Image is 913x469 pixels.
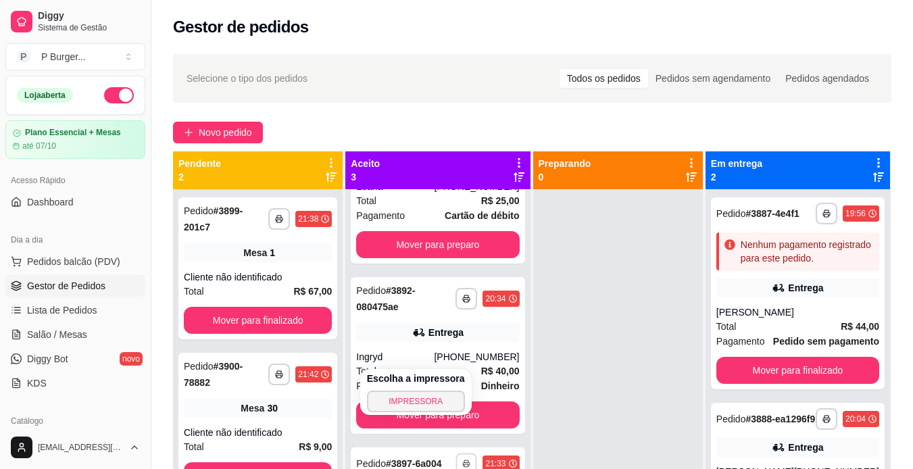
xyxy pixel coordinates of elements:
span: Total [184,439,204,454]
strong: # 3900-78882 [184,361,243,388]
div: [PERSON_NAME] [716,305,879,319]
span: Selecione o tipo dos pedidos [187,71,307,86]
div: Pedidos agendados [778,69,877,88]
p: 3 [351,170,380,184]
span: [EMAIL_ADDRESS][DOMAIN_NAME] [38,442,124,453]
div: Cliente não identificado [184,270,332,284]
p: 0 [539,170,591,184]
span: Mesa [241,401,264,415]
strong: Cartão de débito [445,210,519,221]
strong: # 3888-ea1296f9 [745,414,815,424]
span: Gestor de Pedidos [27,279,105,293]
strong: R$ 44,00 [841,321,879,332]
div: 21:42 [298,369,318,380]
strong: R$ 25,00 [481,195,520,206]
span: Novo pedido [199,125,252,140]
span: KDS [27,376,47,390]
span: Total [184,284,204,299]
button: Alterar Status [104,87,134,103]
p: 2 [711,170,762,184]
p: Em entrega [711,157,762,170]
strong: # 3887-4e4f1 [745,208,799,219]
span: Pedido [716,208,746,219]
div: Nenhum pagamento registrado para este pedido. [741,238,874,265]
p: Preparando [539,157,591,170]
span: Pedido [184,361,214,372]
div: Cliente não identificado [184,426,332,439]
span: Diggy Bot [27,352,68,366]
h2: Gestor de pedidos [173,16,309,38]
button: Mover para preparo [356,401,519,428]
div: Entrega [428,326,464,339]
span: Pagamento [716,334,765,349]
span: Total [356,364,376,378]
div: Catálogo [5,410,145,432]
span: Salão / Mesas [27,328,87,341]
p: 2 [178,170,221,184]
span: Diggy [38,10,140,22]
strong: # 3899-201c7 [184,205,243,232]
span: Pedido [356,285,386,296]
div: Acesso Rápido [5,170,145,191]
span: plus [184,128,193,137]
div: Loja aberta [17,88,73,103]
div: Ingryd [356,350,434,364]
div: 1 [270,246,275,260]
span: Pagamento [356,378,405,393]
button: Mover para preparo [356,231,519,258]
strong: R$ 40,00 [481,366,520,376]
span: Pedido [356,458,386,469]
div: 30 [267,401,278,415]
span: P [17,50,30,64]
strong: R$ 9,00 [299,441,332,452]
span: Total [716,319,737,334]
article: até 07/10 [22,141,56,151]
p: Aceito [351,157,380,170]
span: Sistema de Gestão [38,22,140,33]
div: 20:04 [845,414,866,424]
div: 21:38 [298,214,318,224]
h4: Escolha a impressora [367,372,465,385]
span: Dashboard [27,195,74,209]
div: Entrega [788,441,823,454]
span: Pedido [184,205,214,216]
span: Lista de Pedidos [27,303,97,317]
strong: Dinheiro [481,380,520,391]
div: [PHONE_NUMBER] [434,350,519,364]
span: Mesa [243,246,267,260]
strong: Pedido sem pagamento [773,336,879,347]
button: Select a team [5,43,145,70]
div: 19:56 [845,208,866,219]
div: 21:33 [485,458,505,469]
span: Total [356,193,376,208]
strong: R$ 67,00 [294,286,332,297]
div: P Burger ... [41,50,86,64]
span: Pedidos balcão (PDV) [27,255,120,268]
strong: # 3892-080475ae [356,285,415,312]
div: Pedidos sem agendamento [648,69,778,88]
p: Pendente [178,157,221,170]
div: 20:34 [485,293,505,304]
button: Mover para finalizado [184,307,332,334]
span: Pagamento [356,208,405,223]
strong: # 3897-6a004 [386,458,442,469]
div: Dia a dia [5,229,145,251]
button: IMPRESSORA [367,391,465,412]
span: Pedido [716,414,746,424]
div: Entrega [788,281,823,295]
button: Mover para finalizado [716,357,879,384]
div: Todos os pedidos [560,69,648,88]
article: Plano Essencial + Mesas [25,128,121,138]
